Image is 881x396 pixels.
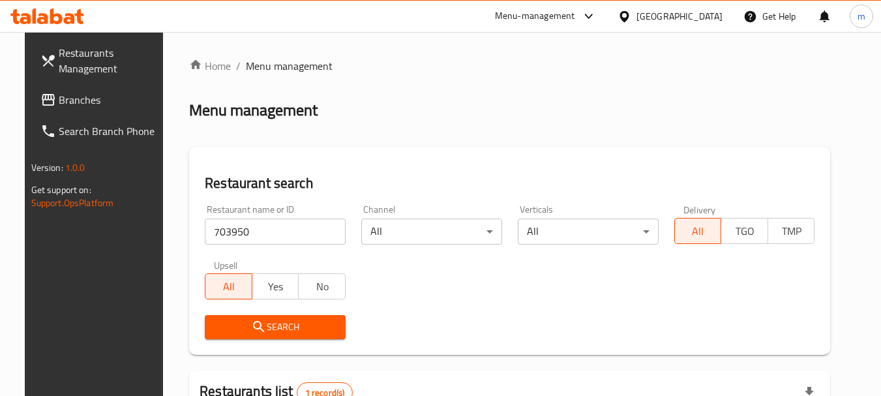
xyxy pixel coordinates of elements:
[680,222,717,241] span: All
[361,219,502,245] div: All
[205,273,252,299] button: All
[721,218,768,244] button: TGO
[59,45,162,76] span: Restaurants Management
[30,84,172,115] a: Branches
[214,260,238,269] label: Upsell
[236,58,241,74] li: /
[636,9,723,23] div: [GEOGRAPHIC_DATA]
[674,218,722,244] button: All
[31,194,114,211] a: Support.OpsPlatform
[31,181,91,198] span: Get support on:
[211,277,247,296] span: All
[205,315,346,339] button: Search
[683,205,716,214] label: Delivery
[773,222,810,241] span: TMP
[205,219,346,245] input: Search for restaurant name or ID..
[189,58,830,74] nav: breadcrumb
[246,58,333,74] span: Menu management
[205,174,814,193] h2: Restaurant search
[252,273,299,299] button: Yes
[304,277,340,296] span: No
[189,58,231,74] a: Home
[59,92,162,108] span: Branches
[518,219,659,245] div: All
[59,123,162,139] span: Search Branch Phone
[30,115,172,147] a: Search Branch Phone
[298,273,346,299] button: No
[65,159,85,176] span: 1.0.0
[768,218,815,244] button: TMP
[215,319,335,335] span: Search
[189,100,318,121] h2: Menu management
[495,8,575,24] div: Menu-management
[31,159,63,176] span: Version:
[258,277,294,296] span: Yes
[726,222,763,241] span: TGO
[858,9,865,23] span: m
[30,37,172,84] a: Restaurants Management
